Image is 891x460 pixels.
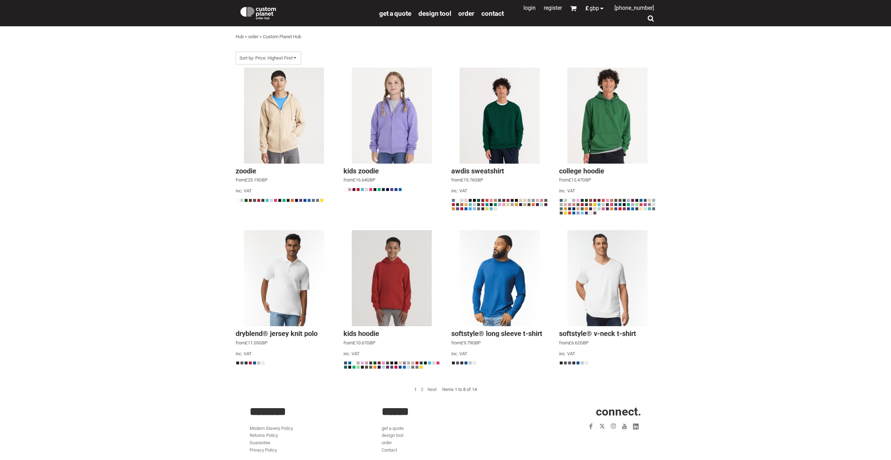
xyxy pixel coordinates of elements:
[559,177,656,184] div: from
[259,177,267,183] span: GBP
[382,447,397,453] a: Contact
[458,9,474,17] a: order
[245,340,267,345] span: £11.05
[481,9,504,18] span: Contact
[343,167,379,175] a: Kids Zoodie
[236,329,318,338] a: DryBlend® Jersey knit polo
[451,329,542,338] a: Softstyle® Long Sleeve T-shirt
[353,177,375,183] span: £16.64
[367,340,375,345] span: GBP
[421,387,423,392] a: 2
[263,33,301,41] div: Custom Planet Hub
[250,447,277,453] a: Privacy Policy
[236,2,376,23] a: Custom Planet
[439,384,479,396] li: Items 1 to 8 of 14
[614,5,654,11] span: [PHONE_NUMBER]
[451,351,467,356] span: inc. VAT
[236,167,256,175] a: Zoodie
[248,34,258,39] a: order
[236,339,332,347] div: from
[245,33,247,41] div: >
[585,6,590,11] span: £
[250,426,293,431] a: Modern Slavery Policy
[514,406,641,417] h2: CONNECT.
[382,433,403,438] a: design tool
[474,177,483,183] span: GBP
[569,340,589,345] span: £6.62
[559,167,604,175] a: College hoodie
[418,9,451,17] a: design tool
[451,177,548,184] div: from
[451,339,548,347] div: from
[590,6,599,11] span: GBP
[458,9,474,18] span: order
[427,387,437,392] a: Next
[451,167,504,175] a: AWDis sweatshirt
[559,329,636,338] a: Softstyle® v-neck t-shirt
[569,177,591,183] span: £12.47
[580,340,589,345] span: GBP
[367,177,375,183] span: GBP
[545,436,641,445] iframe: Customer reviews powered by Trustpilot
[236,188,252,193] span: inc. VAT
[236,351,252,356] span: inc. VAT
[236,34,244,39] a: Hub
[343,339,440,347] div: from
[559,351,575,356] span: inc. VAT
[259,340,267,345] span: GBP
[412,384,419,396] li: 1
[343,351,360,356] span: inc. VAT
[236,52,301,64] span: Sort by: Price: Highest First
[544,5,562,11] a: Register
[523,5,536,11] a: Login
[481,9,504,17] a: Contact
[382,426,404,431] a: get a quote
[559,339,656,347] div: from
[239,5,277,19] img: Custom Planet
[461,177,483,183] span: £15.76
[382,440,392,445] a: order
[250,433,278,438] a: Returns Policy
[236,177,332,184] div: from
[250,440,270,445] a: Guarantee
[379,9,411,17] a: get a quote
[418,9,451,18] span: design tool
[472,340,481,345] span: GBP
[582,177,591,183] span: GBP
[353,340,375,345] span: £10.67
[259,33,262,41] div: >
[379,9,411,18] span: get a quote
[343,177,440,184] div: from
[245,177,267,183] span: £25.19
[559,188,575,193] span: inc. VAT
[451,188,467,193] span: inc. VAT
[461,340,481,345] span: £9.79
[343,329,379,338] a: Kids hoodie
